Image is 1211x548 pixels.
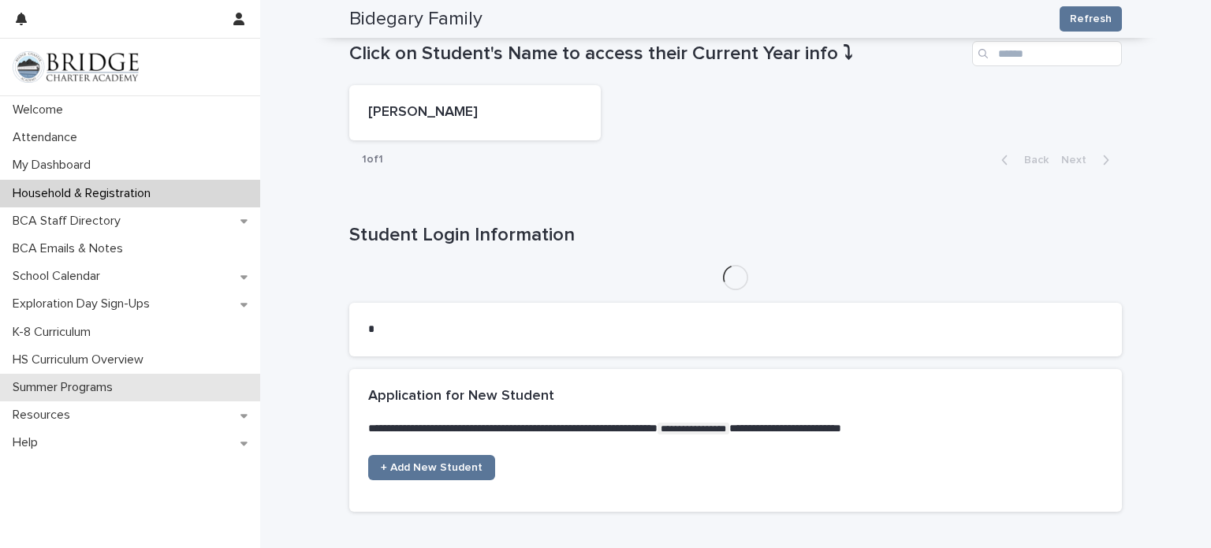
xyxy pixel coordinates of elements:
p: Welcome [6,103,76,117]
p: 1 of 1 [349,140,396,179]
span: Next [1061,155,1096,166]
p: Attendance [6,130,90,145]
p: HS Curriculum Overview [6,352,156,367]
p: Exploration Day Sign-Ups [6,296,162,311]
p: K-8 Curriculum [6,325,103,340]
h1: Student Login Information [349,224,1122,247]
p: My Dashboard [6,158,103,173]
button: Back [989,153,1055,167]
a: [PERSON_NAME] [349,85,601,140]
p: School Calendar [6,269,113,284]
p: BCA Emails & Notes [6,241,136,256]
span: Refresh [1070,11,1112,27]
p: Resources [6,408,83,423]
img: V1C1m3IdTEidaUdm9Hs0 [13,51,139,83]
button: Refresh [1060,6,1122,32]
h1: Click on Student's Name to access their Current Year info ⤵ [349,43,966,65]
a: + Add New Student [368,455,495,480]
input: Search [972,41,1122,66]
p: BCA Staff Directory [6,214,133,229]
p: Help [6,435,50,450]
p: Summer Programs [6,380,125,395]
span: Back [1015,155,1049,166]
button: Next [1055,153,1122,167]
h2: Bidegary Family [349,8,483,31]
p: [PERSON_NAME] [368,104,582,121]
span: + Add New Student [381,462,483,473]
p: Household & Registration [6,186,163,201]
h2: Application for New Student [368,388,554,405]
